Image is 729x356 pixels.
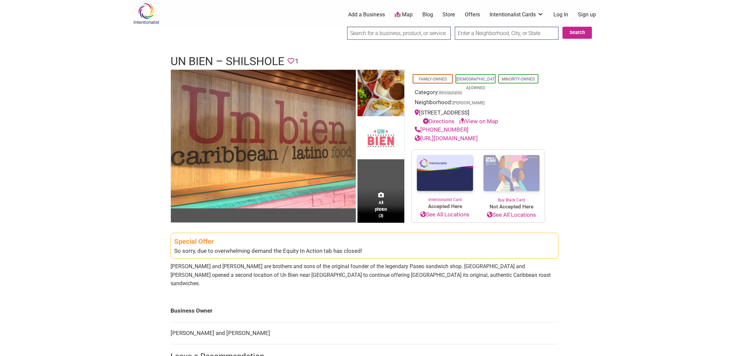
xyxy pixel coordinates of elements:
span: [PERSON_NAME] [452,101,485,105]
img: Intentionalist Card [412,150,478,197]
span: 1 [295,56,299,66]
a: [PHONE_NUMBER] [415,126,468,133]
img: Un Bien [171,70,356,208]
td: [PERSON_NAME] and [PERSON_NAME] [171,322,558,344]
img: Buy Black Card [478,150,545,197]
a: Intentionalist Card [412,150,478,203]
a: See All Locations [412,210,478,219]
a: Add a Business [348,11,385,18]
a: [URL][DOMAIN_NAME] [415,135,478,142]
a: Directions [423,118,454,125]
button: Search [562,27,592,39]
a: Blog [422,11,433,18]
a: Store [442,11,455,18]
p: [PERSON_NAME] and [PERSON_NAME] are brothers and sons of the original founder of the legendary Pa... [171,262,558,288]
a: Restaurants [439,90,462,95]
div: So sorry, due to overwhelming demand the Equity In Action tab has closed! [174,247,555,255]
a: Buy Black Card [478,150,545,203]
a: Map [395,11,413,19]
input: Enter a Neighborhood, City, or State [455,27,558,40]
div: Neighborhood: [415,98,542,109]
a: Minority-Owned [502,77,535,81]
td: Business Owner [171,300,558,322]
input: Search for a business, product, or service [347,27,451,40]
a: Family-Owned [419,77,447,81]
span: Accepted Here [412,203,478,210]
a: Log In [553,11,568,18]
a: Sign up [578,11,596,18]
a: Offers [465,11,480,18]
div: [STREET_ADDRESS] [415,109,542,126]
span: All photos (3) [375,199,387,218]
span: Not Accepted Here [478,203,545,211]
a: View on Map [459,118,498,125]
img: Intentionalist [130,3,162,24]
img: Un Bien [357,70,404,118]
a: Intentionalist Cards [490,11,544,18]
a: [DEMOGRAPHIC_DATA]-Owned [456,77,495,90]
h1: Un Bien – Shilshole [171,53,284,69]
div: Category: [415,88,542,99]
a: See All Locations [478,211,545,219]
div: Special Offer [174,236,555,247]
